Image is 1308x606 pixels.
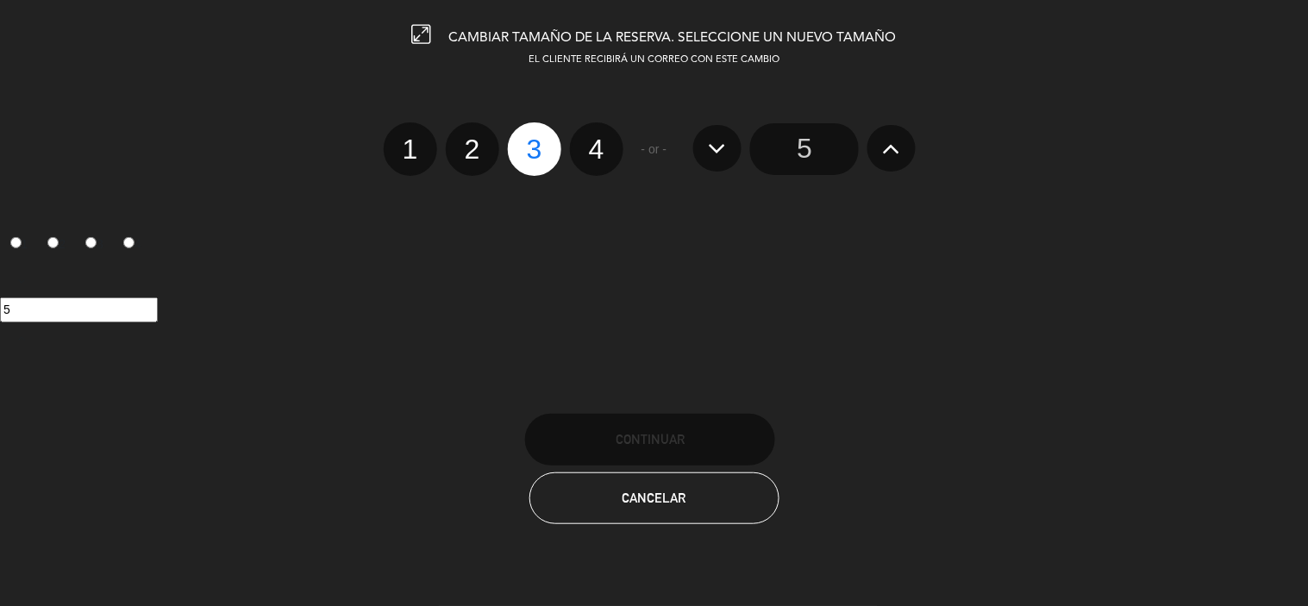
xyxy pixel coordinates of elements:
[623,490,686,505] span: Cancelar
[76,230,114,259] label: 3
[616,432,685,447] span: Continuar
[47,237,59,248] input: 2
[525,414,775,465] button: Continuar
[10,237,22,248] input: 1
[449,31,897,45] span: CAMBIAR TAMAÑO DE LA RESERVA. SELECCIONE UN NUEVO TAMAÑO
[38,230,76,259] label: 2
[446,122,499,176] label: 2
[641,140,667,159] span: - or -
[113,230,151,259] label: 4
[529,472,779,524] button: Cancelar
[85,237,97,248] input: 3
[529,55,779,65] span: EL CLIENTE RECIBIRÁ UN CORREO CON ESTE CAMBIO
[123,237,135,248] input: 4
[384,122,437,176] label: 1
[508,122,561,176] label: 3
[570,122,623,176] label: 4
